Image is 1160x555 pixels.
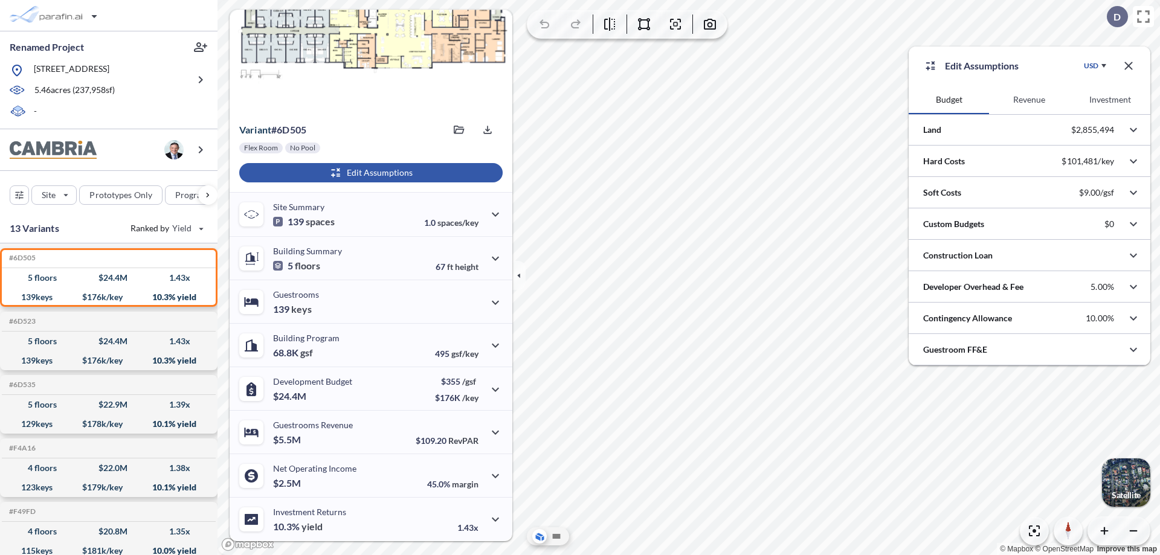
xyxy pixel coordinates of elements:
[549,529,564,544] button: Site Plan
[273,434,303,446] p: $5.5M
[451,348,478,359] span: gsf/key
[121,219,211,238] button: Ranked by Yield
[1070,85,1150,114] button: Investment
[10,40,84,54] p: Renamed Project
[273,246,342,256] p: Building Summary
[532,529,547,544] button: Aerial View
[172,222,192,234] span: Yield
[239,163,503,182] button: Edit Assumptions
[1102,458,1150,507] button: Switcher ImageSatellite
[1112,490,1141,500] p: Satellite
[273,420,353,430] p: Guestrooms Revenue
[273,303,312,315] p: 139
[436,261,478,272] p: 67
[435,393,478,403] p: $176K
[301,521,323,533] span: yield
[923,124,941,136] p: Land
[34,63,109,78] p: [STREET_ADDRESS]
[1079,187,1114,198] p: $9.00/gsf
[447,261,453,272] span: ft
[273,216,335,228] p: 139
[273,507,346,517] p: Investment Returns
[291,303,312,315] span: keys
[435,348,478,359] p: 495
[239,124,271,135] span: Variant
[164,140,184,159] img: user logo
[7,444,36,452] h5: Click to copy the code
[273,521,323,533] p: 10.3%
[273,477,303,489] p: $2.5M
[1062,156,1114,167] p: $101,481/key
[244,143,278,153] p: Flex Room
[7,254,36,262] h5: Click to copy the code
[79,185,163,205] button: Prototypes Only
[455,261,478,272] span: height
[10,221,59,236] p: 13 Variants
[165,185,230,205] button: Program
[290,143,315,153] p: No Pool
[1035,545,1094,553] a: OpenStreetMap
[7,380,36,389] h5: Click to copy the code
[306,216,335,228] span: spaces
[273,463,356,473] p: Net Operating Income
[452,479,478,489] span: margin
[923,344,987,356] p: Guestroom FF&E
[923,187,961,199] p: Soft Costs
[273,376,352,387] p: Development Budget
[273,333,340,343] p: Building Program
[273,289,319,300] p: Guestrooms
[923,155,965,167] p: Hard Costs
[462,376,476,387] span: /gsf
[273,260,320,272] p: 5
[34,105,37,119] p: -
[1104,219,1114,229] p: $0
[31,185,77,205] button: Site
[923,218,984,230] p: Custom Budgets
[945,59,1019,73] p: Edit Assumptions
[1097,545,1157,553] a: Improve this map
[427,479,478,489] p: 45.0%
[909,85,989,114] button: Budget
[1084,61,1098,71] div: USD
[175,189,209,201] p: Program
[424,217,478,228] p: 1.0
[1071,124,1114,135] p: $2,855,494
[1000,545,1033,553] a: Mapbox
[273,347,313,359] p: 68.8K
[448,435,478,446] span: RevPAR
[923,281,1023,293] p: Developer Overhead & Fee
[239,124,306,136] p: # 6d505
[989,85,1069,114] button: Revenue
[462,393,478,403] span: /key
[273,390,308,402] p: $24.4M
[221,537,274,551] a: Mapbox homepage
[7,317,36,326] h5: Click to copy the code
[273,202,324,212] p: Site Summary
[416,435,478,446] p: $109.20
[300,347,313,359] span: gsf
[923,312,1012,324] p: Contingency Allowance
[437,217,478,228] span: spaces/key
[1086,313,1114,324] p: 10.00%
[10,141,97,159] img: BrandImage
[457,522,478,533] p: 1.43x
[1113,11,1121,22] p: D
[34,84,115,97] p: 5.46 acres ( 237,958 sf)
[295,260,320,272] span: floors
[1091,281,1114,292] p: 5.00%
[435,376,478,387] p: $355
[42,189,56,201] p: Site
[7,507,36,516] h5: Click to copy the code
[923,249,993,261] p: Construction Loan
[89,189,152,201] p: Prototypes Only
[1102,458,1150,507] img: Switcher Image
